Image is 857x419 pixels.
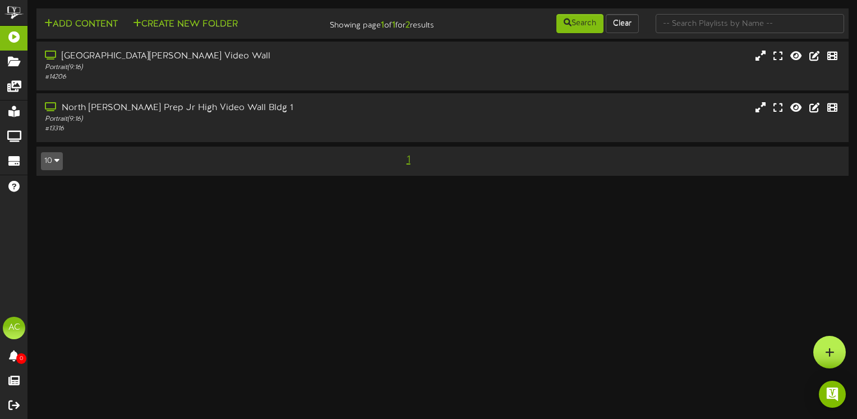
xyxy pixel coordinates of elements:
[45,63,366,72] div: Portrait ( 9:16 )
[3,317,25,339] div: AC
[381,20,384,30] strong: 1
[306,13,443,32] div: Showing page of for results
[406,20,410,30] strong: 2
[45,50,366,63] div: [GEOGRAPHIC_DATA][PERSON_NAME] Video Wall
[41,17,121,31] button: Add Content
[45,124,366,134] div: # 13316
[130,17,241,31] button: Create New Folder
[16,353,26,364] span: 0
[45,72,366,82] div: # 14206
[392,20,395,30] strong: 1
[556,14,603,33] button: Search
[404,154,413,166] span: 1
[819,381,846,408] div: Open Intercom Messenger
[45,102,366,115] div: North [PERSON_NAME] Prep Jr High Video Wall Bldg 1
[606,14,639,33] button: Clear
[41,152,63,170] button: 10
[656,14,844,33] input: -- Search Playlists by Name --
[45,115,366,124] div: Portrait ( 9:16 )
